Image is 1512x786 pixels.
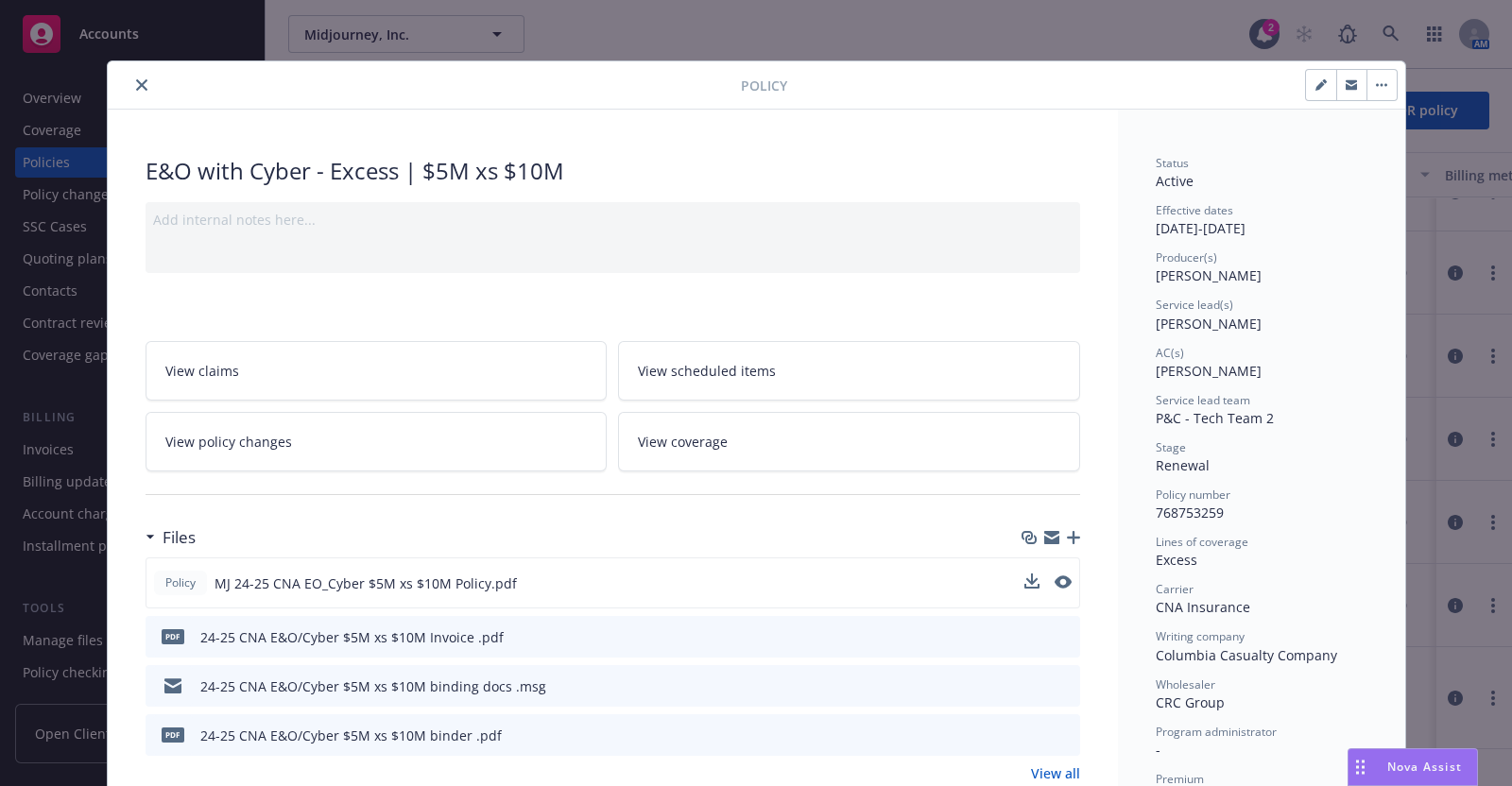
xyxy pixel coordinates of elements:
[1156,581,1194,597] span: Carrier
[1156,676,1215,692] span: Wholesaler
[200,627,504,647] div: 24-25 CNA E&O/Cyber $5M xs $10M Invoice .pdf
[162,629,184,643] span: pdf
[741,76,787,95] span: Policy
[1156,504,1224,521] span: 768753259
[1156,315,1262,333] span: [PERSON_NAME]
[638,361,776,381] span: View scheduled items
[146,525,196,550] div: Files
[1156,297,1233,313] span: Service lead(s)
[1156,155,1189,171] span: Status
[1031,763,1080,783] a: View all
[1156,628,1245,644] span: Writing company
[146,341,608,401] a: View claims
[1156,392,1250,408] span: Service lead team
[1156,439,1186,455] span: Stage
[165,432,292,452] span: View policy changes
[1056,627,1073,647] button: preview file
[130,74,153,96] button: close
[146,412,608,471] a: View policy changes
[1156,598,1250,616] span: CNA Insurance
[1156,456,1210,474] span: Renewal
[162,574,199,591] span: Policy
[1156,409,1274,427] span: P&C - Tech Team 2
[1156,741,1160,759] span: -
[618,412,1080,471] a: View coverage
[1024,573,1039,589] button: download file
[1348,748,1478,786] button: Nova Assist
[1349,749,1372,785] div: Drag to move
[1056,726,1073,745] button: preview file
[1055,575,1072,589] button: preview file
[1156,249,1217,265] span: Producer(s)
[215,573,517,593] span: MJ 24-25 CNA EO_Cyber $5M xs $10M Policy.pdf
[1156,693,1225,711] span: CRC Group
[1156,724,1277,740] span: Program administrator
[638,432,728,452] span: View coverage
[1025,627,1040,647] button: download file
[165,361,239,381] span: View claims
[1025,676,1040,696] button: download file
[1156,487,1230,503] span: Policy number
[1156,646,1337,664] span: Columbia Casualty Company
[162,727,184,742] span: pdf
[1156,202,1367,238] div: [DATE] - [DATE]
[618,341,1080,401] a: View scheduled items
[163,525,196,550] h3: Files
[1156,202,1233,218] span: Effective dates
[1156,362,1262,380] span: [PERSON_NAME]
[200,676,546,696] div: 24-25 CNA E&O/Cyber $5M xs $10M binding docs .msg
[1156,172,1194,190] span: Active
[1156,266,1262,284] span: [PERSON_NAME]
[1156,550,1367,570] div: Excess
[1156,345,1184,361] span: AC(s)
[1156,534,1248,550] span: Lines of coverage
[153,210,1073,230] div: Add internal notes here...
[1055,573,1072,593] button: preview file
[1056,676,1073,696] button: preview file
[1025,726,1040,745] button: download file
[200,726,502,745] div: 24-25 CNA E&O/Cyber $5M xs $10M binder .pdf
[1387,759,1462,775] span: Nova Assist
[1024,573,1039,593] button: download file
[146,155,1080,187] div: E&O with Cyber - Excess | $5M xs $10M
